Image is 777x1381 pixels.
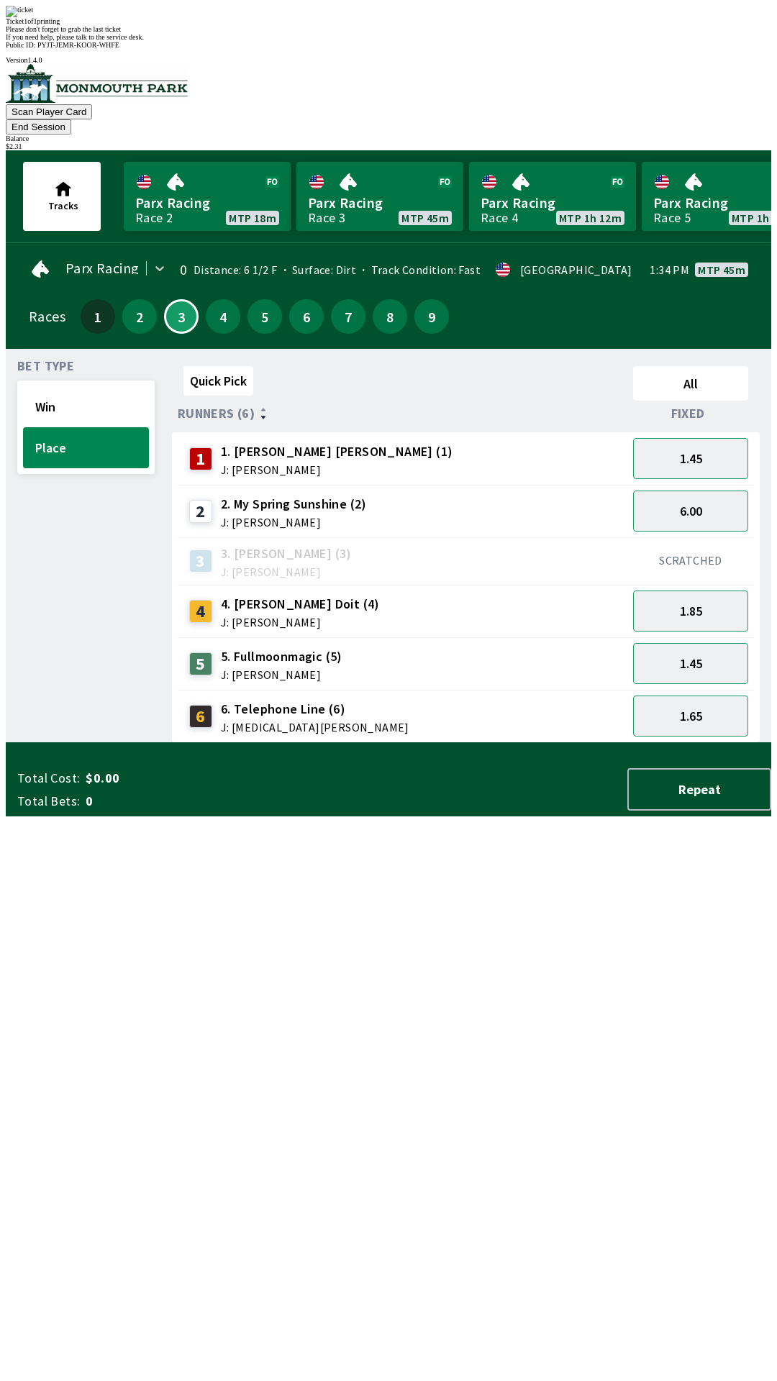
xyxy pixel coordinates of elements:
[247,299,282,334] button: 5
[6,6,33,17] img: ticket
[6,104,92,119] button: Scan Player Card
[29,311,65,322] div: Races
[177,264,188,275] div: 0
[126,311,153,322] span: 2
[296,162,463,231] a: Parx RacingRace 3MTP 45m
[65,263,139,274] span: Parx Racing
[308,212,345,224] div: Race 3
[221,721,409,733] span: J: [MEDICAL_DATA][PERSON_NAME]
[559,212,622,224] span: MTP 1h 12m
[23,162,101,231] button: Tracks
[627,768,771,811] button: Repeat
[356,263,481,277] span: Track Condition: Fast
[6,17,771,25] div: Ticket 1 of 1 printing
[633,553,748,568] div: SCRATCHED
[373,299,407,334] button: 8
[37,41,119,49] span: PYJT-JEMR-KOOR-WHFE
[221,616,380,628] span: J: [PERSON_NAME]
[122,299,157,334] button: 2
[221,544,352,563] span: 3. [PERSON_NAME] (3)
[221,700,409,719] span: 6. Telephone Line (6)
[640,375,742,392] span: All
[221,669,342,680] span: J: [PERSON_NAME]
[206,299,240,334] button: 4
[627,406,754,421] div: Fixed
[178,406,627,421] div: Runners (6)
[6,119,71,135] button: End Session
[190,373,247,389] span: Quick Pick
[189,705,212,728] div: 6
[633,643,748,684] button: 1.45
[221,647,342,666] span: 5. Fullmoonmagic (5)
[189,652,212,675] div: 5
[229,212,276,224] span: MTP 18m
[680,450,702,467] span: 1.45
[164,299,199,334] button: 3
[308,193,452,212] span: Parx Racing
[481,193,624,212] span: Parx Racing
[6,135,771,142] div: Balance
[376,311,404,322] span: 8
[698,264,745,275] span: MTP 45m
[221,566,352,578] span: J: [PERSON_NAME]
[671,408,705,419] span: Fixed
[221,595,380,614] span: 4. [PERSON_NAME] Doit (4)
[221,464,453,475] span: J: [PERSON_NAME]
[6,142,771,150] div: $ 2.31
[633,491,748,532] button: 6.00
[17,360,74,372] span: Bet Type
[680,655,702,672] span: 1.45
[221,516,367,528] span: J: [PERSON_NAME]
[633,438,748,479] button: 1.45
[418,311,445,322] span: 9
[293,311,320,322] span: 6
[6,33,144,41] span: If you need help, please talk to the service desk.
[251,311,278,322] span: 5
[414,299,449,334] button: 9
[481,212,518,224] div: Race 4
[6,41,771,49] div: Public ID:
[520,264,632,275] div: [GEOGRAPHIC_DATA]
[189,500,212,523] div: 2
[221,442,453,461] span: 1. [PERSON_NAME] [PERSON_NAME] (1)
[6,25,771,33] div: Please don't forget to grab the last ticket
[178,408,255,419] span: Runners (6)
[189,550,212,573] div: 3
[17,770,80,787] span: Total Cost:
[633,696,748,737] button: 1.65
[640,781,758,798] span: Repeat
[183,366,253,396] button: Quick Pick
[633,591,748,632] button: 1.85
[23,427,149,468] button: Place
[81,299,115,334] button: 1
[278,263,357,277] span: Surface: Dirt
[680,708,702,724] span: 1.65
[48,199,78,212] span: Tracks
[209,311,237,322] span: 4
[35,439,137,456] span: Place
[289,299,324,334] button: 6
[135,193,279,212] span: Parx Racing
[86,793,312,810] span: 0
[169,313,194,320] span: 3
[650,264,689,275] span: 1:34 PM
[84,311,112,322] span: 1
[331,299,365,334] button: 7
[6,56,771,64] div: Version 1.4.0
[86,770,312,787] span: $0.00
[335,311,362,322] span: 7
[17,793,80,810] span: Total Bets:
[124,162,291,231] a: Parx RacingRace 2MTP 18m
[653,212,691,224] div: Race 5
[6,64,188,103] img: venue logo
[680,603,702,619] span: 1.85
[135,212,173,224] div: Race 2
[401,212,449,224] span: MTP 45m
[35,398,137,415] span: Win
[633,366,748,401] button: All
[189,447,212,470] div: 1
[194,263,278,277] span: Distance: 6 1/2 F
[23,386,149,427] button: Win
[680,503,702,519] span: 6.00
[469,162,636,231] a: Parx RacingRace 4MTP 1h 12m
